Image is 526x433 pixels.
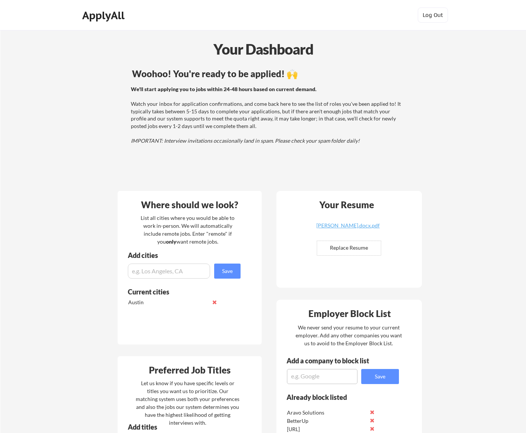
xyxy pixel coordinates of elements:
[418,8,448,23] button: Log Out
[82,9,127,22] div: ApplyAll
[287,409,367,416] div: Aravo Solutions
[361,369,399,384] button: Save
[279,309,420,318] div: Employer Block List
[132,69,404,78] div: Woohoo! You're ready to be applied! 🙌
[287,425,367,433] div: [URL]
[295,323,402,347] div: We never send your resume to your current employer. Add any other companies you want us to avoid ...
[128,424,234,430] div: Add titles
[303,223,393,228] div: [PERSON_NAME].docx.pdf
[131,85,403,145] div: Watch your inbox for application confirmations, and come back here to see the list of roles you'v...
[136,379,239,427] div: Let us know if you have specific levels or titles you want us to prioritize. Our matching system ...
[128,299,208,306] div: Austin
[128,288,232,295] div: Current cities
[309,200,384,209] div: Your Resume
[166,238,176,245] strong: only
[120,366,260,375] div: Preferred Job Titles
[303,223,393,235] a: [PERSON_NAME].docx.pdf
[214,264,241,279] button: Save
[131,137,360,144] em: IMPORTANT: Interview invitations occasionally land in spam. Please check your spam folder daily!
[128,252,242,259] div: Add cities
[1,38,526,60] div: Your Dashboard
[287,417,367,425] div: BetterUp
[128,264,210,279] input: e.g. Los Angeles, CA
[131,86,316,92] strong: We'll start applying you to jobs within 24-48 hours based on current demand.
[287,394,389,401] div: Already block listed
[287,357,381,364] div: Add a company to block list
[120,200,260,209] div: Where should we look?
[136,214,239,245] div: List all cities where you would be able to work in-person. We will automatically include remote j...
